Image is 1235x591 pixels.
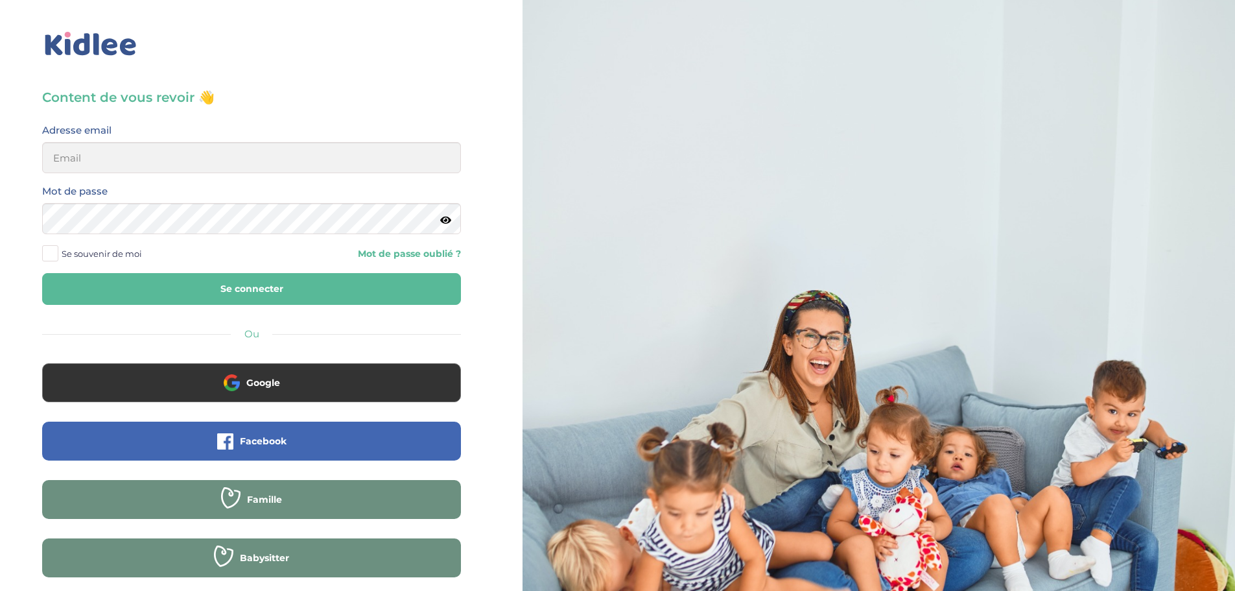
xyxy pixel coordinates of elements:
[261,248,461,260] a: Mot de passe oublié ?
[42,561,461,573] a: Babysitter
[42,142,461,173] input: Email
[42,88,461,106] h3: Content de vous revoir 👋
[42,273,461,305] button: Se connecter
[42,502,461,514] a: Famille
[247,493,282,506] span: Famille
[217,433,233,450] img: facebook.png
[246,376,280,389] span: Google
[42,385,461,398] a: Google
[244,328,259,340] span: Ou
[42,538,461,577] button: Babysitter
[62,245,142,262] span: Se souvenir de moi
[42,363,461,402] button: Google
[240,435,287,448] span: Facebook
[42,422,461,461] button: Facebook
[224,374,240,391] img: google.png
[42,29,139,59] img: logo_kidlee_bleu
[240,551,289,564] span: Babysitter
[42,444,461,456] a: Facebook
[42,122,112,139] label: Adresse email
[42,480,461,519] button: Famille
[42,183,108,200] label: Mot de passe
